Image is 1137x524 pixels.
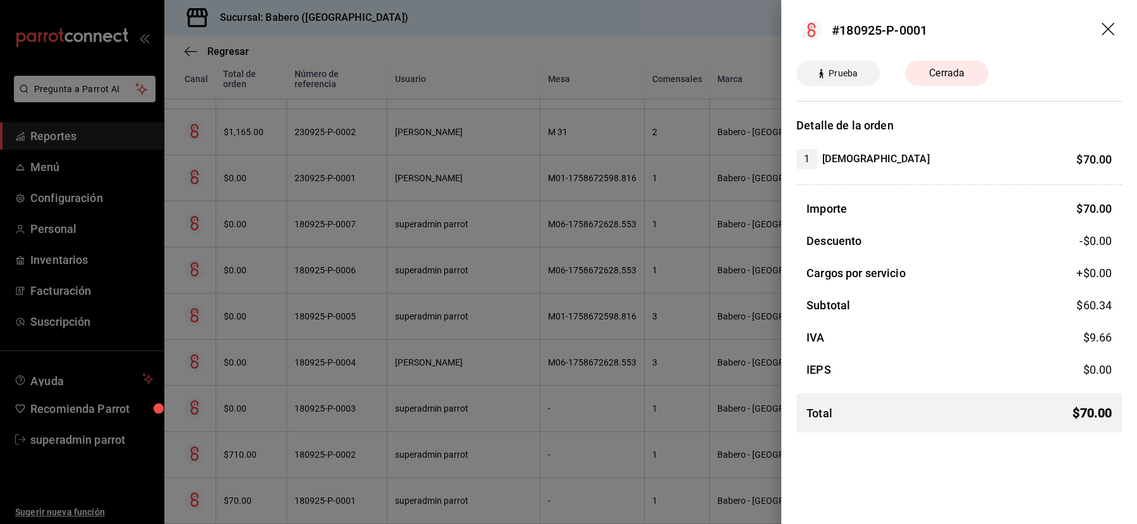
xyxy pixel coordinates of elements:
[1076,265,1112,282] span: +$ 0.00
[1079,232,1112,249] span: -$0.00
[806,232,861,249] h3: Descuento
[806,329,824,346] h3: IVA
[796,117,1122,134] h3: Detalle de la orden
[796,152,817,167] span: 1
[806,297,850,314] h3: Subtotal
[1102,23,1117,38] button: drag
[806,200,847,217] h3: Importe
[806,405,832,422] h3: Total
[1073,403,1112,422] span: $ 70.00
[832,21,927,40] div: #180925-P-0001
[1076,153,1112,166] span: $ 70.00
[1076,299,1112,312] span: $ 60.34
[1083,331,1112,344] span: $ 9.66
[1083,363,1112,376] span: $ 0.00
[822,152,929,167] h4: [DEMOGRAPHIC_DATA]
[921,66,972,81] span: Cerrada
[806,265,906,282] h3: Cargos por servicio
[806,361,831,378] h3: IEPS
[1076,202,1112,215] span: $ 70.00
[824,67,863,80] span: Prueba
